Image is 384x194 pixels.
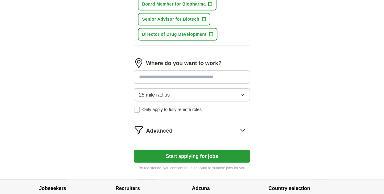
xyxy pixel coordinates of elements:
[138,13,210,26] button: Senior Advisor for Biotech
[146,127,173,135] span: Advanced
[134,165,250,171] p: By registering, you consent to us applying to suitable jobs for you
[142,16,200,23] span: Senior Advisor for Biotech
[146,59,222,68] label: Where do you want to work?
[134,89,250,101] button: 25 mile radius
[142,106,202,113] span: Only apply to fully remote roles
[134,107,140,113] input: Only apply to fully remote roles
[139,91,170,99] span: 25 mile radius
[138,28,217,41] button: Director of Drug Development
[142,1,206,7] span: Board Member for Biopharma
[134,125,144,135] img: filter
[134,58,144,68] img: location.png
[142,31,207,38] span: Director of Drug Development
[134,150,250,163] button: Start applying for jobs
